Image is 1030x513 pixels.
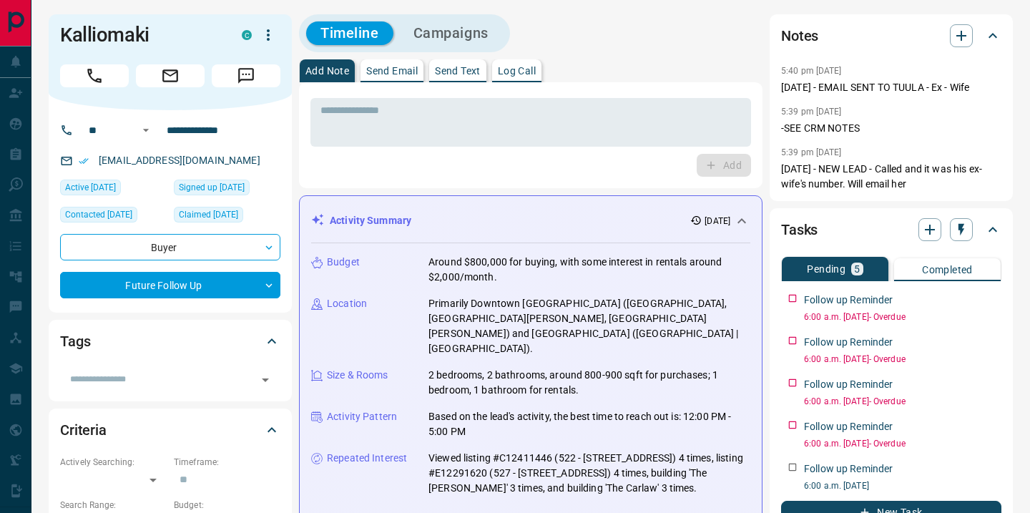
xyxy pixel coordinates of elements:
[428,409,750,439] p: Based on the lead's activity, the best time to reach out is: 12:00 PM - 5:00 PM
[854,264,860,274] p: 5
[804,335,893,350] p: Follow up Reminder
[179,207,238,222] span: Claimed [DATE]
[781,121,1001,136] p: -SEE CRM NOTES
[65,207,132,222] span: Contacted [DATE]
[705,215,730,228] p: [DATE]
[366,66,418,76] p: Send Email
[60,64,129,87] span: Call
[428,451,750,496] p: Viewed listing #C12411446 (522 - [STREET_ADDRESS]) 4 times, listing #E12291620 (527 - [STREET_ADD...
[498,66,536,76] p: Log Call
[60,234,280,260] div: Buyer
[804,395,1001,408] p: 6:00 a.m. [DATE] - Overdue
[60,324,280,358] div: Tags
[242,30,252,40] div: condos.ca
[255,370,275,390] button: Open
[60,207,167,227] div: Wed Oct 01 2025
[804,311,1001,323] p: 6:00 a.m. [DATE] - Overdue
[327,255,360,270] p: Budget
[330,213,411,228] p: Activity Summary
[781,19,1001,53] div: Notes
[807,264,845,274] p: Pending
[781,212,1001,247] div: Tasks
[781,66,842,76] p: 5:40 pm [DATE]
[65,180,116,195] span: Active [DATE]
[781,162,1001,192] p: [DATE] - NEW LEAD - Called and it was his ex-wife's number. Will email her
[60,24,220,47] h1: Kalliomaki
[435,66,481,76] p: Send Text
[804,353,1001,366] p: 6:00 a.m. [DATE] - Overdue
[428,255,750,285] p: Around $800,000 for buying, with some interest in rentals around $2,000/month.
[99,155,260,166] a: [EMAIL_ADDRESS][DOMAIN_NAME]
[781,80,1001,95] p: [DATE] - EMAIL SENT TO TUULA - Ex - Wife
[174,180,280,200] div: Sun Sep 12 2021
[804,479,1001,492] p: 6:00 a.m. [DATE]
[804,293,893,308] p: Follow up Reminder
[804,377,893,392] p: Follow up Reminder
[174,456,280,469] p: Timeframe:
[136,64,205,87] span: Email
[804,419,893,434] p: Follow up Reminder
[399,21,503,45] button: Campaigns
[305,66,349,76] p: Add Note
[212,64,280,87] span: Message
[311,207,750,234] div: Activity Summary[DATE]
[60,419,107,441] h2: Criteria
[79,156,89,166] svg: Email Verified
[804,437,1001,450] p: 6:00 a.m. [DATE] - Overdue
[327,451,407,466] p: Repeated Interest
[804,461,893,477] p: Follow up Reminder
[922,265,973,275] p: Completed
[60,499,167,512] p: Search Range:
[327,296,367,311] p: Location
[137,122,154,139] button: Open
[306,21,393,45] button: Timeline
[60,456,167,469] p: Actively Searching:
[781,107,842,117] p: 5:39 pm [DATE]
[428,368,750,398] p: 2 bedrooms, 2 bathrooms, around 800-900 sqft for purchases; 1 bedroom, 1 bathroom for rentals.
[60,330,90,353] h2: Tags
[174,499,280,512] p: Budget:
[781,218,818,241] h2: Tasks
[60,413,280,447] div: Criteria
[327,409,397,424] p: Activity Pattern
[781,147,842,157] p: 5:39 pm [DATE]
[428,296,750,356] p: Primarily Downtown [GEOGRAPHIC_DATA] ([GEOGRAPHIC_DATA], [GEOGRAPHIC_DATA][PERSON_NAME], [GEOGRAP...
[60,272,280,298] div: Future Follow Up
[179,180,245,195] span: Signed up [DATE]
[60,180,167,200] div: Sat Sep 20 2025
[174,207,280,227] div: Tue Sep 09 2025
[327,368,388,383] p: Size & Rooms
[781,24,818,47] h2: Notes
